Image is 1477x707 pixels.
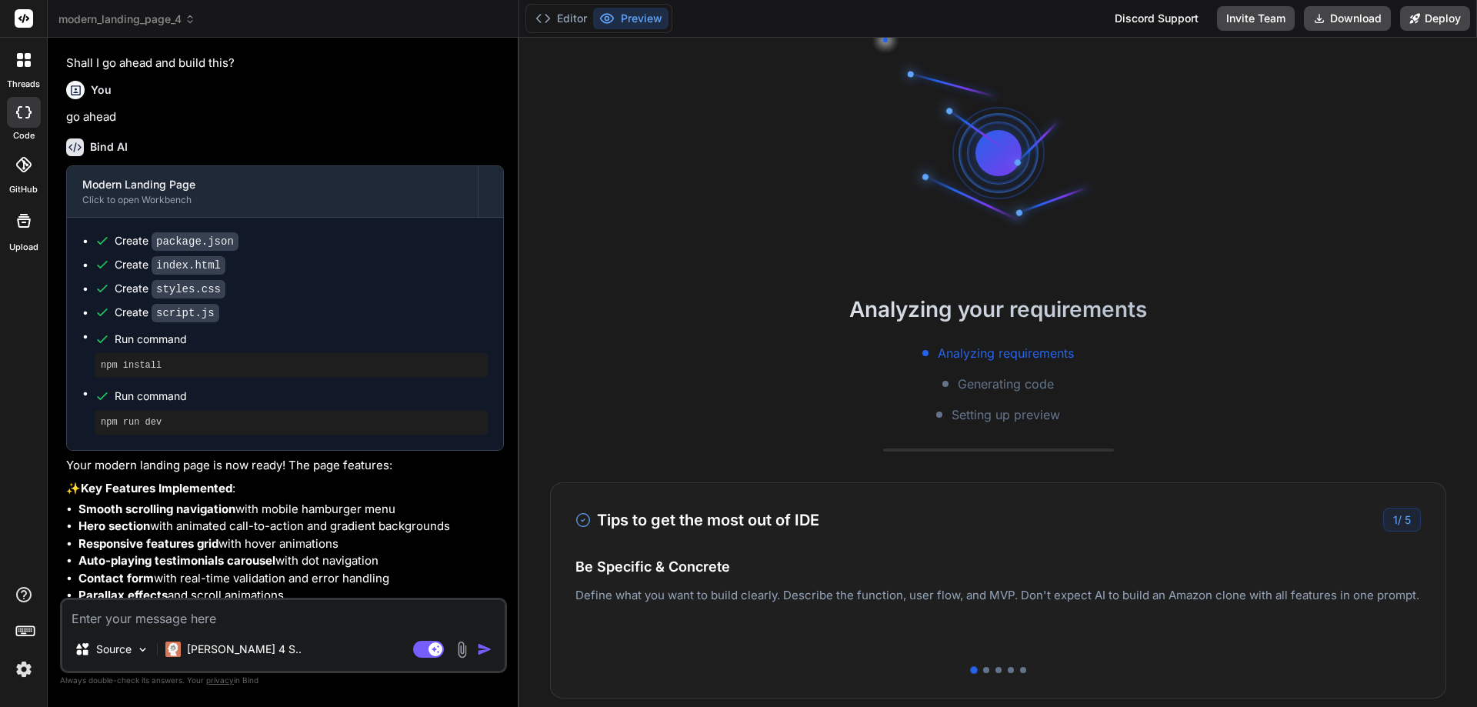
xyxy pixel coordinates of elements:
[115,281,225,297] div: Create
[115,332,488,347] span: Run command
[66,457,504,475] p: Your modern landing page is now ready! The page features:
[13,129,35,142] label: code
[78,535,504,553] li: with hover animations
[91,82,112,98] h6: You
[115,257,225,273] div: Create
[58,12,195,27] span: modern_landing_page_4
[78,519,150,533] strong: Hero section
[136,643,149,656] img: Pick Models
[115,305,219,321] div: Create
[1393,513,1398,526] span: 1
[477,642,492,657] img: icon
[152,232,238,251] code: package.json
[115,389,488,404] span: Run command
[593,8,668,29] button: Preview
[1383,508,1421,532] div: /
[81,481,232,495] strong: Key Features Implemented
[78,501,504,519] li: with mobile hamburger menu
[101,416,482,429] pre: npm run dev
[1217,6,1295,31] button: Invite Team
[9,241,38,254] label: Upload
[78,502,235,516] strong: Smooth scrolling navigation
[11,656,37,682] img: settings
[575,556,1421,577] h4: Be Specific & Concrete
[206,675,234,685] span: privacy
[78,587,504,605] li: and scroll animations
[1405,513,1411,526] span: 5
[82,177,462,192] div: Modern Landing Page
[60,673,507,688] p: Always double-check its answers. Your in Bind
[66,55,504,72] p: Shall I go ahead and build this?
[78,536,218,551] strong: Responsive features grid
[78,570,504,588] li: with real-time validation and error handling
[78,552,504,570] li: with dot navigation
[9,183,38,196] label: GitHub
[529,8,593,29] button: Editor
[66,108,504,126] p: go ahead
[115,233,238,249] div: Create
[952,405,1060,424] span: Setting up preview
[165,642,181,657] img: Claude 4 Sonnet
[78,553,275,568] strong: Auto-playing testimonials carousel
[67,166,478,217] button: Modern Landing PageClick to open Workbench
[575,509,819,532] h3: Tips to get the most out of IDE
[66,480,504,498] p: ✨ :
[187,642,302,657] p: [PERSON_NAME] 4 S..
[101,359,482,372] pre: npm install
[938,344,1074,362] span: Analyzing requirements
[152,256,225,275] code: index.html
[519,293,1477,325] h2: Analyzing your requirements
[1304,6,1391,31] button: Download
[453,641,471,659] img: attachment
[90,139,128,155] h6: Bind AI
[1105,6,1208,31] div: Discord Support
[958,375,1054,393] span: Generating code
[152,280,225,298] code: styles.css
[96,642,132,657] p: Source
[82,194,462,206] div: Click to open Workbench
[78,588,168,602] strong: Parallax effects
[78,518,504,535] li: with animated call-to-action and gradient backgrounds
[78,571,154,585] strong: Contact form
[1400,6,1470,31] button: Deploy
[7,78,40,91] label: threads
[152,304,219,322] code: script.js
